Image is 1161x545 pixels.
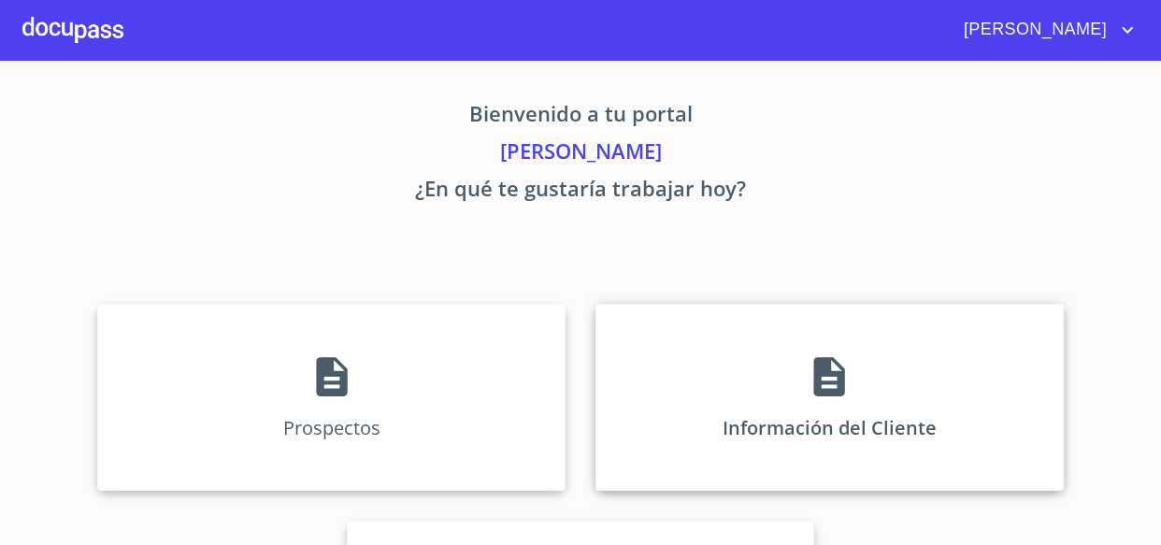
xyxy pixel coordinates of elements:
span: [PERSON_NAME] [950,15,1116,45]
p: ¿En qué te gustaría trabajar hoy? [22,173,1139,210]
p: Prospectos [283,415,380,440]
p: Bienvenido a tu portal [22,98,1139,136]
button: account of current user [950,15,1139,45]
p: [PERSON_NAME] [22,136,1139,173]
p: Información del Cliente [723,415,937,440]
